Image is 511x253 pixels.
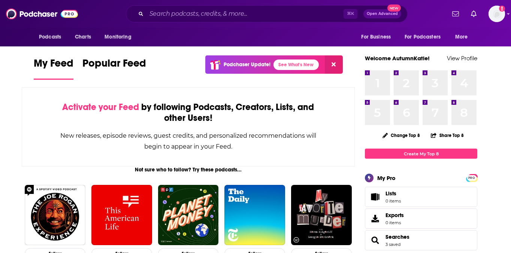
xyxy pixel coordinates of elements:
a: View Profile [447,55,477,62]
button: open menu [450,30,477,44]
a: Lists [365,187,477,207]
a: Exports [365,208,477,229]
span: For Business [361,32,391,42]
a: See What's New [273,60,319,70]
img: My Favorite Murder with Karen Kilgariff and Georgia Hardstark [291,185,352,246]
a: My Feed [34,57,73,80]
p: Podchaser Update! [224,61,270,68]
span: New [387,4,401,12]
span: Logged in as AutumnKatie [489,6,505,22]
input: Search podcasts, credits, & more... [146,8,344,20]
a: Searches [385,234,409,240]
a: Create My Top 8 [365,149,477,159]
button: open menu [356,30,400,44]
button: open menu [400,30,451,44]
a: Show notifications dropdown [468,7,480,20]
img: User Profile [489,6,505,22]
span: Exports [368,213,383,224]
a: Searches [368,235,383,246]
a: Popular Feed [82,57,146,80]
span: ⌘ K [344,9,357,19]
img: The Joe Rogan Experience [25,185,85,246]
a: Welcome AutumnKatie! [365,55,430,62]
img: Podchaser - Follow, Share and Rate Podcasts [6,7,78,21]
a: PRO [467,175,476,180]
span: Lists [385,190,396,197]
div: Not sure who to follow? Try these podcasts... [22,167,355,173]
button: open menu [99,30,141,44]
span: Monitoring [105,32,131,42]
span: My Feed [34,57,73,74]
span: Lists [368,192,383,202]
span: Popular Feed [82,57,146,74]
div: My Pro [377,174,396,182]
span: For Podcasters [405,32,441,42]
button: Change Top 8 [378,131,424,140]
svg: Add a profile image [499,6,505,12]
a: 3 saved [385,242,400,247]
span: 0 items [385,198,401,204]
div: New releases, episode reviews, guest credits, and personalized recommendations will begin to appe... [60,130,317,152]
button: Show profile menu [489,6,505,22]
span: Activate your Feed [62,101,139,113]
span: 0 items [385,220,404,225]
div: by following Podcasts, Creators, Lists, and other Users! [60,102,317,124]
span: Podcasts [39,32,61,42]
img: This American Life [91,185,152,246]
button: Share Top 8 [430,128,464,143]
img: Planet Money [158,185,219,246]
span: Exports [385,212,404,219]
button: open menu [34,30,71,44]
a: Show notifications dropdown [449,7,462,20]
span: Charts [75,32,91,42]
span: Lists [385,190,401,197]
span: More [455,32,468,42]
button: Open AdvancedNew [363,9,401,18]
span: Searches [365,230,477,250]
span: Open Advanced [367,12,398,16]
div: Search podcasts, credits, & more... [126,5,408,22]
a: Charts [70,30,96,44]
img: The Daily [224,185,285,246]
